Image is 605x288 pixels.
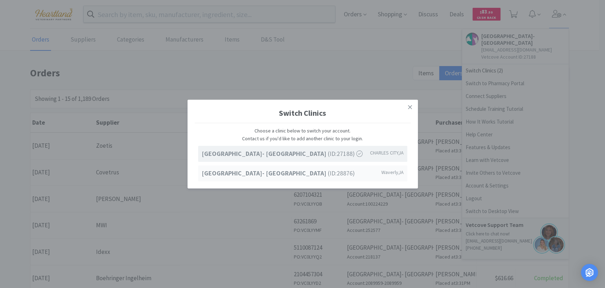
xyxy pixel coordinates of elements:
span: (ID: 28876 ) [202,168,355,179]
span: CHARLES CITY , IA [370,149,404,157]
span: Waverly , IA [381,168,404,176]
div: Open Intercom Messenger [581,264,598,281]
span: (ID: 27188 ) [202,149,363,159]
strong: [GEOGRAPHIC_DATA]- [GEOGRAPHIC_DATA] [202,150,328,158]
strong: [GEOGRAPHIC_DATA]- [GEOGRAPHIC_DATA] [202,169,328,177]
p: Choose a clinic below to switch your account. Contact us if you'd like to add another clinic to y... [198,126,407,142]
h1: Switch Clinics [195,103,411,123]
